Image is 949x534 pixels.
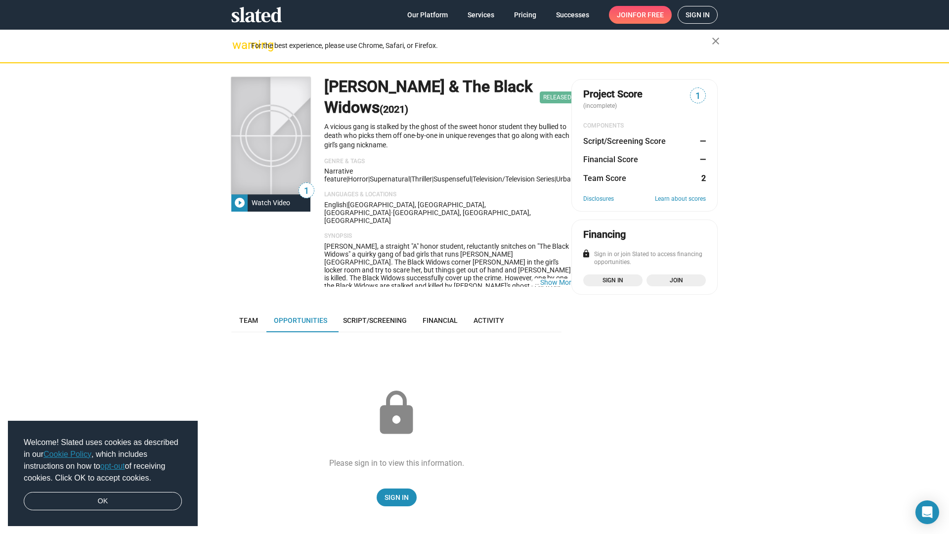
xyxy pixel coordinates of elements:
[583,88,643,101] span: Project Score
[583,195,614,203] a: Disclosures
[346,201,348,209] span: |
[583,122,706,130] div: COMPONENTS
[556,6,589,24] span: Successes
[696,154,706,165] dd: —
[582,249,591,258] mat-icon: lock
[710,35,722,47] mat-icon: close
[324,201,486,217] span: [GEOGRAPHIC_DATA], [GEOGRAPHIC_DATA], [GEOGRAPHIC_DATA]
[633,6,664,24] span: for free
[368,175,370,183] span: |
[915,500,939,524] div: Open Intercom Messenger
[24,437,182,484] span: Welcome! Slated uses cookies as described in our , which includes instructions on how to of recei...
[407,6,448,24] span: Our Platform
[343,316,407,324] span: Script/Screening
[348,175,368,183] span: Horror
[100,462,125,470] a: opt-out
[583,274,643,286] a: Sign in
[385,489,409,506] span: Sign In
[696,173,706,183] dd: 2
[433,175,471,183] span: suspenseful
[617,6,664,24] span: Join
[583,228,626,241] div: Financing
[234,197,246,209] mat-icon: play_circle_filled
[466,309,512,332] a: Activity
[324,232,575,240] p: Synopsis
[410,175,411,183] span: |
[324,122,575,150] p: A vicious gang is stalked by the ghost of the sweet honor student they bullied to death who picks...
[423,316,458,324] span: Financial
[415,309,466,332] a: Financial
[471,175,473,183] span: |
[583,102,619,109] span: (incomplete)
[324,209,531,224] span: [GEOGRAPHIC_DATA], [GEOGRAPHIC_DATA], [GEOGRAPHIC_DATA]
[555,175,556,183] span: |
[251,39,712,52] div: For the best experience, please use Chrome, Safari, or Firefox.
[609,6,672,24] a: Joinfor free
[324,191,575,199] p: Languages & Locations
[647,274,706,286] a: Join
[43,450,91,458] a: Cookie Policy
[411,175,432,183] span: Thriller
[514,6,536,24] span: Pricing
[583,251,706,267] div: Sign in or join Slated to access financing opportunities.
[380,103,408,115] span: (2021)
[678,6,718,24] a: Sign in
[391,209,393,217] span: ·
[583,173,626,183] dt: Team Score
[399,6,456,24] a: Our Platform
[583,136,666,146] dt: Script/Screening Score
[468,6,494,24] span: Services
[329,458,464,468] div: Please sign in to view this information.
[652,275,700,285] span: Join
[232,39,244,51] mat-icon: warning
[473,175,555,183] span: television/television series
[8,421,198,527] div: cookieconsent
[696,136,706,146] dd: —
[324,242,574,353] span: [PERSON_NAME], a straight "A" honor student, reluctantly snitches on "The Black Widows" a quirky ...
[266,309,335,332] a: Opportunities
[583,154,638,165] dt: Financial Score
[324,76,536,118] h1: [PERSON_NAME] & The Black Widows
[506,6,544,24] a: Pricing
[299,184,314,198] span: 1
[324,201,346,209] span: English
[686,6,710,23] span: Sign in
[335,309,415,332] a: Script/Screening
[690,89,705,103] span: 1
[540,278,575,286] button: …Show More
[24,492,182,511] a: dismiss cookie message
[370,175,410,183] span: Supernatural
[460,6,502,24] a: Services
[530,278,540,286] span: …
[274,316,327,324] span: Opportunities
[377,489,417,506] a: Sign In
[231,194,310,212] button: Watch Video
[474,316,504,324] span: Activity
[248,194,294,212] div: Watch Video
[540,91,575,103] span: Released
[589,275,637,285] span: Sign in
[231,309,266,332] a: Team
[432,175,433,183] span: |
[324,167,353,183] span: Narrative feature
[372,389,421,438] mat-icon: lock
[346,175,348,183] span: |
[655,195,706,203] a: Learn about scores
[556,175,575,183] span: urban
[548,6,597,24] a: Successes
[239,316,258,324] span: Team
[324,158,575,166] p: Genre & Tags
